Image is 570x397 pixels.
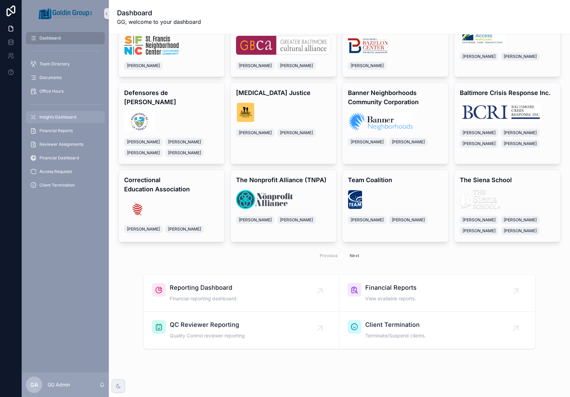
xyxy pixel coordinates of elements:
[39,155,79,161] span: Financial Dashboard
[124,88,219,107] h4: Defensores de [PERSON_NAME]
[348,88,443,107] h4: Banner Neighborhoods Community Corporation
[463,130,496,136] span: [PERSON_NAME]
[351,139,384,145] span: [PERSON_NAME]
[504,141,537,146] span: [PERSON_NAME]
[454,170,560,242] a: The Siena Schoollogo.png[PERSON_NAME][PERSON_NAME][PERSON_NAME][PERSON_NAME]
[463,217,496,223] span: [PERSON_NAME]
[348,112,413,131] img: logo.png
[124,199,151,218] img: logo.png
[392,217,425,223] span: [PERSON_NAME]
[144,312,339,349] a: QC Reviewer ReportingQuality Control reviewer reporting
[460,88,555,97] h4: Baltimore Crisis Response Inc.
[170,295,238,302] span: Financial reporting dashboard.
[22,27,109,200] div: scrollable content
[280,217,313,223] span: [PERSON_NAME]
[280,130,313,136] span: [PERSON_NAME]
[26,138,105,150] a: Reviewer Assignments
[239,130,272,136] span: [PERSON_NAME]
[170,332,245,339] span: Quality Control reviewer reporting
[39,114,76,120] span: Insights Dashboard
[118,170,225,242] a: Correctional Education Associationlogo.png[PERSON_NAME][PERSON_NAME]
[230,82,337,164] a: [MEDICAL_DATA] Justicelogo.svg[PERSON_NAME][PERSON_NAME]
[26,85,105,97] a: Office Hours
[39,169,72,174] span: Access Requests
[342,170,449,242] a: Team Coalitionlogo.jpg[PERSON_NAME][PERSON_NAME]
[392,139,425,145] span: [PERSON_NAME]
[463,54,496,59] span: [PERSON_NAME]
[124,36,179,55] img: logo.png
[168,150,201,156] span: [PERSON_NAME]
[39,142,83,147] span: Reviewer Assignments
[26,165,105,178] a: Access Requests
[39,89,64,94] span: Office Hours
[348,175,443,185] h4: Team Coalition
[48,381,70,388] p: GG Admin
[236,175,331,185] h4: The Nonprofit Alliance (TNPA)
[26,58,105,70] a: Team Directory
[127,150,160,156] span: [PERSON_NAME]
[30,381,38,389] span: GA
[239,63,272,68] span: [PERSON_NAME]
[504,54,537,59] span: [PERSON_NAME]
[351,63,384,68] span: [PERSON_NAME]
[236,103,255,122] img: logo.svg
[365,295,417,302] span: View available reports.
[236,36,331,55] img: logo.jpg
[339,275,535,312] a: Financial ReportsView available reports.
[460,103,542,122] img: logo.png
[168,226,201,232] span: [PERSON_NAME]
[26,32,105,44] a: Dashboard
[351,217,384,223] span: [PERSON_NAME]
[39,35,61,41] span: Dashboard
[26,125,105,137] a: Financial Reports
[39,8,92,19] img: App logo
[26,72,105,84] a: Documents
[365,332,426,339] span: Terminate/Suspend clients.
[170,320,245,330] span: QC Reviewer Reporting
[127,139,160,145] span: [PERSON_NAME]
[365,283,417,292] span: Financial Reports
[118,82,225,164] a: Defensores de [PERSON_NAME]logo.jpg[PERSON_NAME][PERSON_NAME][PERSON_NAME][PERSON_NAME]
[504,130,537,136] span: [PERSON_NAME]
[39,61,70,67] span: Team Directory
[127,226,160,232] span: [PERSON_NAME]
[345,250,364,261] button: Next
[127,63,160,68] span: [PERSON_NAME]
[504,217,537,223] span: [PERSON_NAME]
[39,75,62,80] span: Documents
[124,112,155,131] img: logo.jpg
[504,228,537,234] span: [PERSON_NAME]
[26,111,105,123] a: Insights Dashboard
[339,312,535,349] a: Client TerminationTerminate/Suspend clients.
[117,18,201,26] span: GG, welcome to your dashboard
[236,88,331,97] h4: [MEDICAL_DATA] Justice
[342,6,449,77] a: Bazelon Center for Mental Health Lawlogo.png[PERSON_NAME]
[236,190,293,209] img: logo.png
[348,190,362,209] img: logo.jpg
[460,190,501,209] img: logo.png
[170,283,238,292] span: Reporting Dashboard
[117,8,201,18] h1: Dashboard
[348,36,389,55] img: logo.png
[342,82,449,164] a: Banner Neighborhoods Community Corporationlogo.png[PERSON_NAME][PERSON_NAME]
[39,182,75,188] span: Client Termination
[460,175,555,185] h4: The Siena School
[39,128,73,133] span: Financial Reports
[26,152,105,164] a: Financial Dashboard
[365,320,426,330] span: Client Termination
[454,6,560,77] a: HealthCare Access [US_STATE]logo.jpg[PERSON_NAME][PERSON_NAME]
[460,27,506,46] img: logo.jpg
[118,6,225,77] a: [GEOGRAPHIC_DATA][PERSON_NAME]logo.png[PERSON_NAME]
[230,170,337,242] a: The Nonprofit Alliance (TNPA)logo.png[PERSON_NAME][PERSON_NAME]
[239,217,272,223] span: [PERSON_NAME]
[26,179,105,191] a: Client Termination
[454,82,560,164] a: Baltimore Crisis Response Inc.logo.png[PERSON_NAME][PERSON_NAME][PERSON_NAME][PERSON_NAME]
[124,175,219,194] h4: Correctional Education Association
[280,63,313,68] span: [PERSON_NAME]
[463,228,496,234] span: [PERSON_NAME]
[463,141,496,146] span: [PERSON_NAME]
[144,275,339,312] a: Reporting DashboardFinancial reporting dashboard.
[230,6,337,77] a: Greater Baltimore Cultural Alliancelogo.jpg[PERSON_NAME][PERSON_NAME]
[168,139,201,145] span: [PERSON_NAME]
